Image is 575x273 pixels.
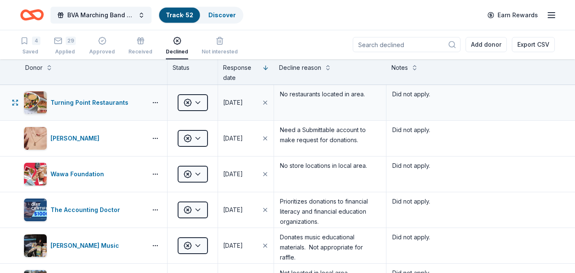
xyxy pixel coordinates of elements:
div: [DATE] [223,205,243,215]
button: Image for Alfred Music[PERSON_NAME] Music [24,234,144,257]
div: The Accounting Doctor [51,205,123,215]
img: Image for Wawa Foundation [24,163,47,186]
textarea: Prioritizes donations to financial literacy and financial education organizations. [275,193,385,227]
input: Search declined [353,37,461,52]
button: [DATE] [218,85,274,120]
div: Notes [391,63,408,73]
img: Image for Alfred Music [24,234,47,257]
div: Response date [223,63,259,83]
button: Image for Kendra Scott[PERSON_NAME] [24,127,144,150]
div: Declined [166,48,188,55]
img: Image for The Accounting Doctor [24,199,47,221]
button: [DATE] [218,228,274,263]
button: Image for Turning Point RestaurantsTurning Point Restaurants [24,91,144,114]
button: [DATE] [218,192,274,228]
div: Wawa Foundation [51,169,107,179]
button: Declined [166,33,188,59]
img: Image for Turning Point Restaurants [24,91,47,114]
img: Image for Kendra Scott [24,127,47,150]
div: [PERSON_NAME] [51,133,103,143]
div: Status [168,59,218,85]
textarea: Donates music educational materials. Not appropriate for raffle. [275,229,385,262]
textarea: Did not apply. [387,122,554,155]
div: Received [128,48,152,55]
div: [DATE] [223,241,243,251]
button: Image for The Accounting DoctorThe Accounting Doctor [24,198,144,222]
div: Saved [20,48,40,55]
div: [PERSON_NAME] Music [51,241,122,251]
button: [DATE] [218,156,274,192]
div: 4 [32,37,40,45]
button: Image for Wawa FoundationWawa Foundation [24,162,144,186]
textarea: Did not apply. [387,86,554,119]
div: Decline reason [279,63,321,73]
span: BVA Marching Band Purse Bash [67,10,135,20]
div: Turning Point Restaurants [51,98,132,108]
button: Add donor [466,37,507,52]
button: BVA Marching Band Purse Bash [51,7,152,24]
button: 4Saved [20,33,40,59]
textarea: No store locations in local area. [275,157,385,191]
div: Applied [54,48,76,55]
div: Approved [89,48,115,55]
textarea: Did not apply. [387,193,554,227]
button: Track· 52Discover [158,7,243,24]
a: Discover [208,11,236,19]
a: Earn Rewards [482,8,543,23]
div: Donor [25,63,43,73]
div: [DATE] [223,169,243,179]
div: [DATE] [223,133,243,143]
textarea: No restaurants located in area. [275,86,385,119]
textarea: Did not apply. [387,229,554,262]
textarea: Did not apply. [387,157,554,191]
button: [DATE] [218,121,274,156]
button: Export CSV [512,37,555,52]
button: Received [128,33,152,59]
textarea: Need a Submittable account to make request for donations. [275,122,385,155]
div: 29 [66,37,76,45]
div: [DATE] [223,98,243,108]
a: Track· 52 [166,11,193,19]
div: Not interested [202,48,238,55]
button: Not interested [202,33,238,59]
button: 29Applied [54,33,76,59]
button: Approved [89,33,115,59]
a: Home [20,5,44,25]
